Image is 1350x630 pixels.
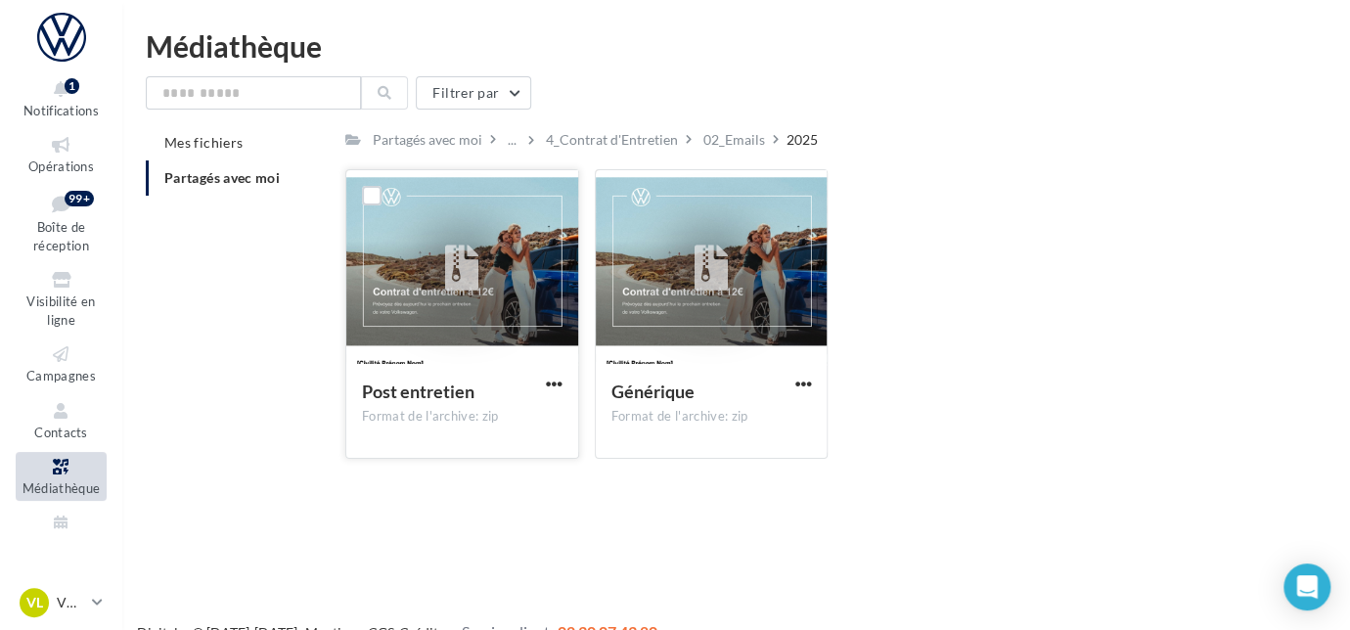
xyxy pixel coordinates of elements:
div: 02_Emails [703,130,765,150]
div: 1 [65,78,79,94]
span: Générique [611,381,695,402]
span: Campagnes [26,368,96,383]
div: Médiathèque [146,31,1327,61]
span: Partagés avec moi [164,169,280,186]
button: Notifications 1 [16,74,107,122]
div: 99+ [65,191,94,206]
div: Partagés avec moi [373,130,482,150]
span: Contacts [34,425,88,440]
a: Campagnes [16,339,107,387]
a: Opérations [16,130,107,178]
span: Médiathèque [22,480,101,496]
div: 2025 [787,130,818,150]
a: Boîte de réception99+ [16,187,107,258]
div: 4_Contrat d'Entretien [546,130,678,150]
a: Contacts [16,396,107,444]
div: Format de l'archive: zip [611,408,812,426]
span: Opérations [28,158,94,174]
span: Post entretien [362,381,474,402]
a: Visibilité en ligne [16,265,107,332]
a: Calendrier [16,509,107,557]
a: Médiathèque [16,452,107,500]
span: Mes fichiers [164,134,243,151]
button: Filtrer par [416,76,531,110]
div: Open Intercom Messenger [1283,563,1330,610]
p: VW Le Mans [57,593,84,612]
span: Boîte de réception [33,219,89,253]
a: VL VW Le Mans [16,584,107,621]
div: ... [504,126,520,154]
span: Notifications [23,103,99,118]
span: Visibilité en ligne [26,293,95,328]
span: VL [26,593,43,612]
div: Format de l'archive: zip [362,408,562,426]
